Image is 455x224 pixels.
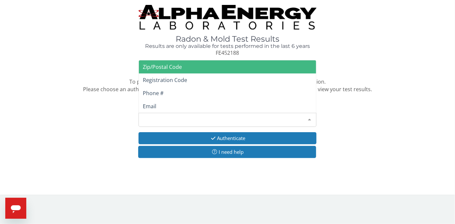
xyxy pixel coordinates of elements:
button: Authenticate [139,132,316,144]
span: Phone # [143,90,163,97]
iframe: Button to launch messaging window [5,198,26,219]
h1: Radon & Mold Test Results [139,35,316,43]
button: I need help [138,146,316,158]
h4: Results are only available for tests performed in the last 6 years [139,43,316,49]
span: Email [143,103,156,110]
span: Zip/Postal Code [143,63,182,71]
img: TightCrop.jpg [139,5,316,30]
span: To protect your confidential test results, we need to confirm some information. Please choose an ... [83,78,372,93]
span: FE452188 [216,49,239,56]
span: Registration Code [143,76,187,84]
